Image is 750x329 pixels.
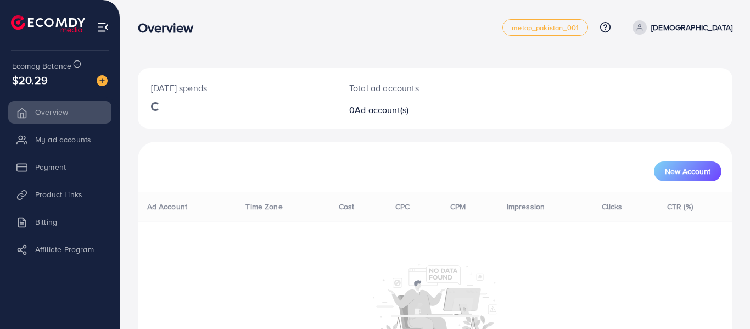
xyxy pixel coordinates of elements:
p: Total ad accounts [349,81,472,94]
h2: 0 [349,105,472,115]
p: [DEMOGRAPHIC_DATA] [651,21,732,34]
span: Ecomdy Balance [12,60,71,71]
span: New Account [665,168,710,175]
p: [DATE] spends [151,81,323,94]
span: Ad account(s) [355,104,408,116]
a: metap_pakistan_001 [502,19,588,36]
span: metap_pakistan_001 [512,24,579,31]
img: image [97,75,108,86]
img: menu [97,21,109,34]
h3: Overview [138,20,202,36]
img: logo [11,15,85,32]
button: New Account [654,161,721,181]
span: $20.29 [12,72,48,88]
a: [DEMOGRAPHIC_DATA] [628,20,732,35]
